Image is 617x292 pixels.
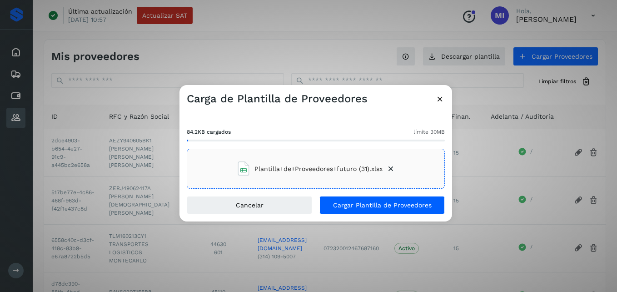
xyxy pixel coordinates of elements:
span: límite 30MB [413,128,445,136]
span: Cargar Plantilla de Proveedores [333,202,432,208]
span: Cancelar [236,202,264,208]
h3: Carga de Plantilla de Proveedores [187,92,368,106]
span: 84.2KB cargados [187,128,231,136]
span: Plantilla+de+Proveedores+futuro (31).xlsx [254,164,383,174]
button: Cancelar [187,196,312,214]
button: Cargar Plantilla de Proveedores [319,196,445,214]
